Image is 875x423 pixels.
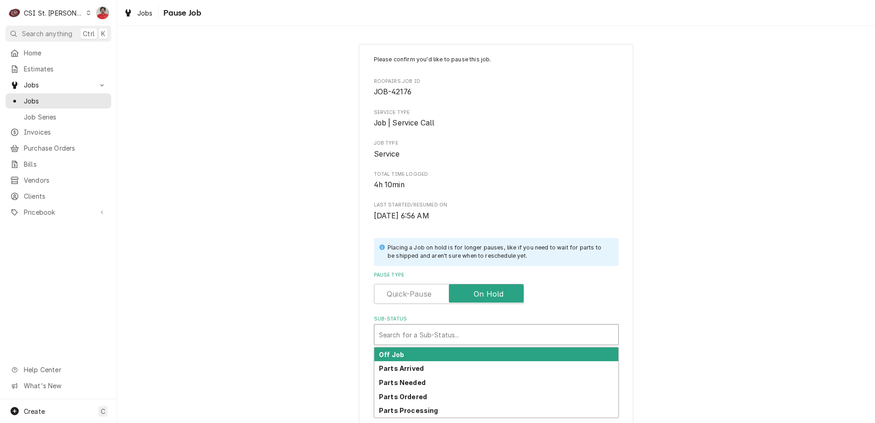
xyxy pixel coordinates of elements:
[101,29,105,38] span: K
[374,140,619,147] span: Job Type
[374,149,619,160] span: Job Type
[374,109,619,129] div: Service Type
[374,87,411,96] span: JOB-42176
[374,119,435,127] span: Job | Service Call
[24,365,106,374] span: Help Center
[374,211,619,222] span: Last Started/Resumed On
[120,5,157,21] a: Jobs
[379,351,404,358] strong: Off Job
[374,78,619,98] div: Roopairs Job ID
[374,87,619,98] span: Roopairs Job ID
[379,407,438,414] strong: Parts Processing
[8,6,21,19] div: CSI St. Louis's Avatar
[5,45,111,60] a: Home
[374,55,619,410] div: Job Pause Form
[5,378,111,393] a: Go to What's New
[379,364,424,372] strong: Parts Arrived
[5,189,111,204] a: Clients
[5,173,111,188] a: Vendors
[374,211,429,220] span: [DATE] 6:56 AM
[24,159,107,169] span: Bills
[96,6,109,19] div: Nicholas Faubert's Avatar
[374,180,405,189] span: 4h 10min
[374,271,619,279] label: Pause Type
[24,96,107,106] span: Jobs
[5,157,111,172] a: Bills
[374,55,619,64] p: Please confirm you'd like to pause this job.
[374,315,619,345] div: Sub-Status
[374,201,619,209] span: Last Started/Resumed On
[24,64,107,74] span: Estimates
[96,6,109,19] div: NF
[137,8,153,18] span: Jobs
[388,244,610,260] div: Placing a Job on hold is for longer pauses, like if you need to wait for parts to be shipped and ...
[24,112,107,122] span: Job Series
[5,109,111,125] a: Job Series
[374,118,619,129] span: Service Type
[24,127,107,137] span: Invoices
[379,393,427,401] strong: Parts Ordered
[24,175,107,185] span: Vendors
[5,26,111,42] button: Search anythingCtrlK
[374,201,619,221] div: Last Started/Resumed On
[374,171,619,178] span: Total Time Logged
[24,8,83,18] div: CSI St. [PERSON_NAME]
[83,29,95,38] span: Ctrl
[374,109,619,116] span: Service Type
[8,6,21,19] div: C
[374,140,619,159] div: Job Type
[374,179,619,190] span: Total Time Logged
[374,271,619,304] div: Pause Type
[5,141,111,156] a: Purchase Orders
[379,379,426,386] strong: Parts Needed
[374,171,619,190] div: Total Time Logged
[5,205,111,220] a: Go to Pricebook
[24,80,93,90] span: Jobs
[5,61,111,76] a: Estimates
[24,48,107,58] span: Home
[24,407,45,415] span: Create
[22,29,72,38] span: Search anything
[5,93,111,108] a: Jobs
[24,207,93,217] span: Pricebook
[101,407,105,416] span: C
[5,125,111,140] a: Invoices
[5,77,111,92] a: Go to Jobs
[374,78,619,85] span: Roopairs Job ID
[374,315,619,323] label: Sub-Status
[5,362,111,377] a: Go to Help Center
[374,150,400,158] span: Service
[24,143,107,153] span: Purchase Orders
[24,381,106,390] span: What's New
[24,191,107,201] span: Clients
[161,7,201,19] span: Pause Job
